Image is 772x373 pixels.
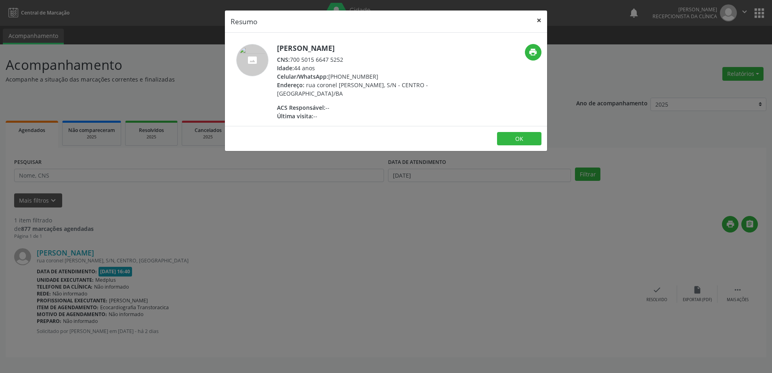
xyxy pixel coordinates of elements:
span: rua coronel [PERSON_NAME], S/N - CENTRO - [GEOGRAPHIC_DATA]/BA [277,81,428,97]
div: 44 anos [277,64,434,72]
h5: Resumo [231,16,258,27]
span: ACS Responsável: [277,104,325,111]
button: print [525,44,541,61]
button: OK [497,132,541,146]
h5: [PERSON_NAME] [277,44,434,52]
div: [PHONE_NUMBER] [277,72,434,81]
img: accompaniment [236,44,269,76]
div: -- [277,103,434,112]
span: Última visita: [277,112,313,120]
div: -- [277,112,434,120]
span: CNS: [277,56,290,63]
button: Close [531,10,547,30]
span: Celular/WhatsApp: [277,73,328,80]
span: Endereço: [277,81,304,89]
i: print [529,48,537,57]
span: Idade: [277,64,294,72]
div: 700 5015 6647 5252 [277,55,434,64]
